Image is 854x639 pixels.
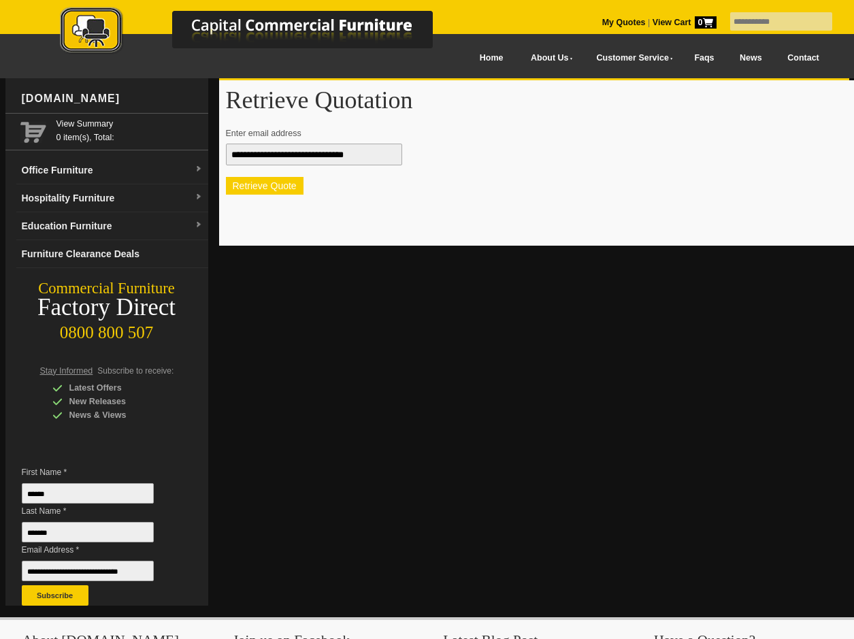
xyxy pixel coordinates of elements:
[52,395,182,408] div: New Releases
[650,18,716,27] a: View Cart0
[602,18,646,27] a: My Quotes
[56,117,203,142] span: 0 item(s), Total:
[774,43,832,73] a: Contact
[22,465,174,479] span: First Name *
[16,212,208,240] a: Education Furnituredropdown
[22,7,499,56] img: Capital Commercial Furniture Logo
[581,43,681,73] a: Customer Service
[22,585,88,606] button: Subscribe
[22,522,154,542] input: Last Name *
[56,117,203,131] a: View Summary
[16,240,208,268] a: Furniture Clearance Deals
[195,193,203,201] img: dropdown
[52,408,182,422] div: News & Views
[226,177,303,195] button: Retrieve Quote
[695,16,717,29] span: 0
[16,184,208,212] a: Hospitality Furnituredropdown
[5,279,208,298] div: Commercial Furniture
[97,366,174,376] span: Subscribe to receive:
[22,561,154,581] input: Email Address *
[22,543,174,557] span: Email Address *
[52,381,182,395] div: Latest Offers
[516,43,581,73] a: About Us
[22,504,174,518] span: Last Name *
[226,127,843,140] p: Enter email address
[653,18,717,27] strong: View Cart
[195,165,203,174] img: dropdown
[16,78,208,119] div: [DOMAIN_NAME]
[22,7,499,61] a: Capital Commercial Furniture Logo
[16,157,208,184] a: Office Furnituredropdown
[5,298,208,317] div: Factory Direct
[727,43,774,73] a: News
[682,43,727,73] a: Faqs
[195,221,203,229] img: dropdown
[5,316,208,342] div: 0800 800 507
[22,483,154,504] input: First Name *
[40,366,93,376] span: Stay Informed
